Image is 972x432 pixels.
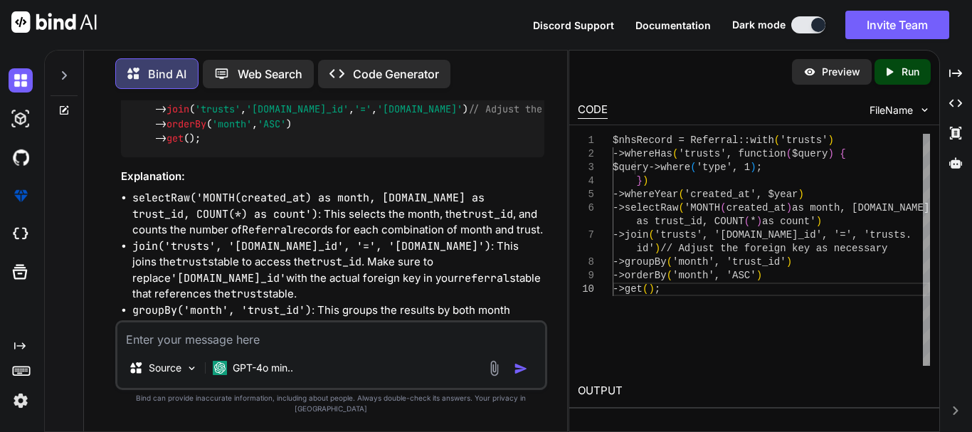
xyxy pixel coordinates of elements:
[798,189,803,200] span: )
[213,361,227,375] img: GPT-4o mini
[613,202,678,214] span: ->selectRaw
[643,283,648,295] span: (
[167,102,189,115] span: join
[697,162,751,173] span: 'type', 1
[148,65,186,83] p: Bind AI
[672,256,786,268] span: 'month', 'trust_id'
[732,18,786,32] span: Dark mode
[578,147,594,161] div: 2
[486,360,502,376] img: attachment
[613,229,648,241] span: ->join
[786,256,792,268] span: )
[919,104,931,116] img: chevron down
[613,256,667,268] span: ->groupBy
[533,18,614,33] button: Discord Support
[613,270,667,281] span: ->orderBy
[845,11,949,39] button: Invite Team
[115,393,547,414] p: Bind can provide inaccurate information, including about people. Always double-check its answers....
[727,202,786,214] span: created_at
[774,135,780,146] span: (
[246,102,349,115] span: '[DOMAIN_NAME]_id'
[613,148,672,159] span: ->whereHas
[655,243,660,254] span: )
[828,135,833,146] span: )
[678,148,786,159] span: 'trusts', function
[231,287,269,301] code: trusts
[167,132,184,144] span: get
[902,65,919,79] p: Run
[578,255,594,269] div: 8
[648,283,654,295] span: )
[786,148,792,159] span: (
[720,202,726,214] span: (
[9,107,33,131] img: darkAi-studio
[468,102,685,115] span: // Adjust the foreign key as necessary
[613,283,643,295] span: ->get
[792,148,828,159] span: $query
[578,102,608,119] div: CODE
[828,148,834,159] span: )
[514,362,528,376] img: icon
[690,162,696,173] span: (
[132,191,485,221] code: selectRaw('MONTH(created_at) as month, [DOMAIN_NAME] as trust_id, COUNT(*) as count')
[780,135,828,146] span: 'trusts'
[613,189,678,200] span: ->whereYear
[132,303,312,317] code: groupBy('month', 'trust_id')
[756,270,762,281] span: )
[9,145,33,169] img: githubDark
[176,255,214,269] code: trusts
[655,283,660,295] span: ;
[816,216,822,227] span: )
[685,202,720,214] span: 'MONTH
[354,102,371,115] span: '='
[635,18,711,33] button: Documentation
[458,271,516,285] code: referrals
[167,117,206,130] span: orderBy
[533,19,614,31] span: Discord Support
[672,270,756,281] span: 'month', 'ASC'
[655,229,912,241] span: 'trusts', '[DOMAIN_NAME]_id', '=', 'trusts.
[756,162,762,173] span: ;
[171,271,286,285] code: '[DOMAIN_NAME]_id'
[667,270,672,281] span: (
[353,65,439,83] p: Code Generator
[660,243,887,254] span: // Adjust the foreign key as necessary
[132,190,544,238] li: : This selects the month, the , and counts the number of records for each combination of month an...
[578,269,594,283] div: 9
[803,65,816,78] img: preview
[637,175,643,186] span: }
[238,65,302,83] p: Web Search
[578,228,594,242] div: 7
[258,117,286,130] span: 'ASC'
[613,135,774,146] span: $nhsRecord = Referral::with
[786,202,792,214] span: )
[233,361,293,375] p: GPT-4o min..
[685,189,798,200] span: 'created_at', $year
[870,103,913,117] span: FileName
[9,68,33,93] img: darkChat
[756,216,762,227] span: )
[9,184,33,208] img: premium
[578,161,594,174] div: 3
[578,188,594,201] div: 5
[132,302,544,334] li: : This groups the results by both month and .
[377,102,463,115] span: '[DOMAIN_NAME]'
[186,362,198,374] img: Pick Models
[750,162,756,173] span: )
[195,102,241,115] span: 'trusts'
[310,255,361,269] code: trust_id
[744,216,750,227] span: (
[635,19,711,31] span: Documentation
[613,162,690,173] span: $query->where
[840,148,845,159] span: {
[242,223,293,237] code: Referral
[9,389,33,413] img: settings
[792,202,929,214] span: as month, [DOMAIN_NAME]
[578,201,594,215] div: 6
[648,229,654,241] span: (
[672,148,678,159] span: (
[637,243,655,254] span: id'
[762,216,816,227] span: as count'
[132,239,491,253] code: join('trusts', '[DOMAIN_NAME]_id', '=', '[DOMAIN_NAME]')
[822,65,860,79] p: Preview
